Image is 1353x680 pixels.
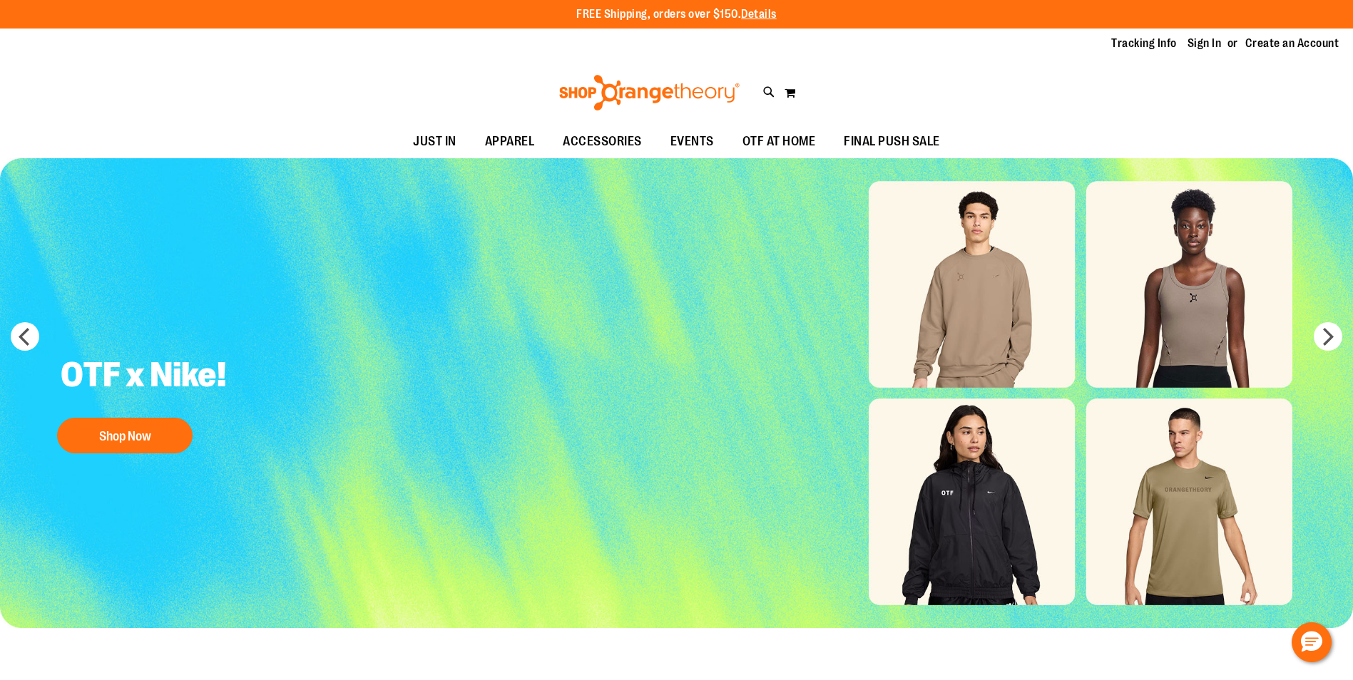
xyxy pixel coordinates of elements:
span: APPAREL [485,125,535,158]
span: ACCESSORIES [563,125,642,158]
span: JUST IN [413,125,456,158]
a: OTF AT HOME [728,125,830,158]
button: Shop Now [57,418,193,453]
p: FREE Shipping, orders over $150. [576,6,777,23]
h2: OTF x Nike! [50,343,251,411]
button: Hello, have a question? Let’s chat. [1292,622,1332,662]
a: OTF x Nike! Shop Now [50,343,251,460]
a: Details [741,8,777,21]
a: FINAL PUSH SALE [829,125,954,158]
span: EVENTS [670,125,714,158]
span: OTF AT HOME [742,125,816,158]
a: ACCESSORIES [548,125,656,158]
a: APPAREL [471,125,549,158]
a: Tracking Info [1111,36,1177,51]
a: Create an Account [1245,36,1339,51]
button: next [1314,322,1342,351]
a: EVENTS [656,125,728,158]
img: Shop Orangetheory [557,75,742,110]
span: FINAL PUSH SALE [844,125,940,158]
a: JUST IN [399,125,471,158]
a: Sign In [1188,36,1222,51]
button: prev [11,322,39,351]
